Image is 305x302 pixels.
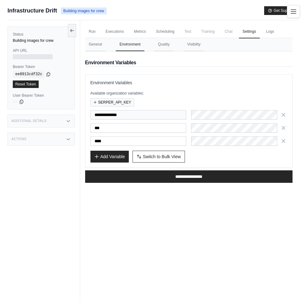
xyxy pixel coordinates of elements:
[13,64,70,69] label: Bearer Token
[152,25,178,38] a: Scheduling
[239,25,260,38] a: Settings
[262,25,278,38] a: Logs
[90,98,134,106] button: SERPER_API_KEY
[90,91,288,96] p: Available organization variables:
[13,80,39,88] a: Reset Token
[13,32,70,37] label: Status
[197,25,218,38] span: Training is not available until the deployment is complete
[183,38,204,51] button: Visibility
[264,6,298,15] button: Get Support
[12,119,46,123] h3: Additional Details
[143,153,181,160] span: Switch to Bulk View
[13,93,70,98] label: User Bearer Token
[13,38,70,43] div: Building images for crew
[13,71,45,78] code: ee8913cdf32c
[133,151,185,163] button: Switch to Bulk View
[154,38,173,51] button: Quality
[90,80,288,86] h3: Environment Variables
[221,25,236,38] span: Chat is not available until the deployment is complete
[85,59,293,66] h2: Environment Variables
[13,48,70,53] label: API URL
[61,7,107,14] span: Building images for crew
[274,272,305,302] iframe: Chat Widget
[85,25,99,38] a: Run
[130,25,150,38] a: Metrics
[85,38,106,51] button: General
[85,38,293,51] nav: Tabs
[12,137,27,141] h3: Actions
[90,151,129,163] button: Add Variable
[287,5,300,18] button: Toggle navigation
[116,38,144,51] button: Environment
[102,25,128,38] a: Executions
[181,25,195,38] span: Test
[7,6,57,15] span: Infrastructure Drift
